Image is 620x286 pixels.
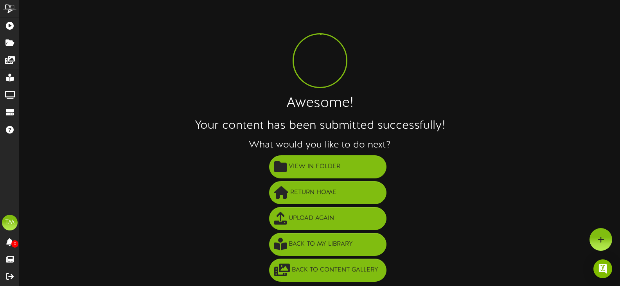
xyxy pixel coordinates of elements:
[290,264,380,277] span: Back to Content Gallery
[2,215,18,230] div: TM
[269,181,386,204] button: Return Home
[20,119,620,132] h2: Your content has been submitted successfully!
[11,240,18,248] span: 0
[269,155,386,178] button: View in Folder
[287,238,355,251] span: Back to My Library
[20,140,620,150] h3: What would you like to do next?
[20,96,620,112] h1: Awesome!
[287,160,342,173] span: View in Folder
[593,259,612,278] div: Open Intercom Messenger
[269,233,386,256] button: Back to My Library
[269,207,386,230] button: Upload Again
[269,259,386,282] button: Back to Content Gallery
[288,186,338,199] span: Return Home
[287,212,336,225] span: Upload Again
